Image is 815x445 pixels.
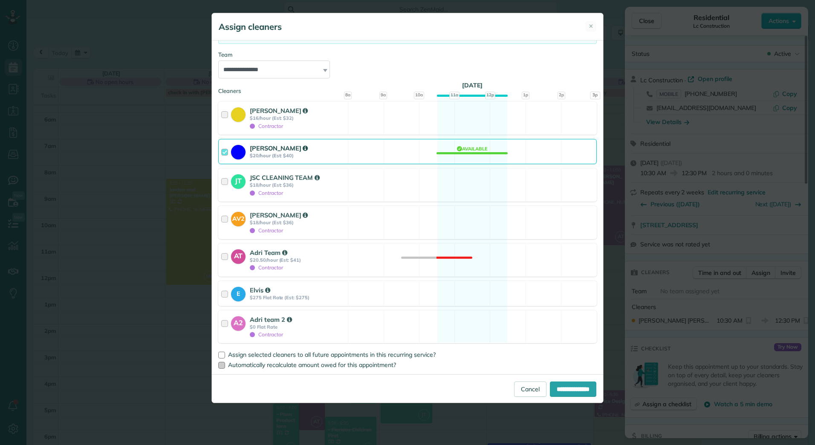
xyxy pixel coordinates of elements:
strong: [PERSON_NAME] [250,107,308,115]
div: Cleaners [218,87,597,90]
span: Contractor [250,227,283,234]
strong: AV2 [231,212,246,223]
span: Contractor [250,331,283,338]
strong: JSC CLEANING TEAM [250,173,320,182]
strong: E [231,287,246,298]
strong: $0 Flat Rate [250,324,345,330]
strong: Elvis [250,286,270,294]
strong: $20.50/hour (Est: $41) [250,257,345,263]
strong: JT [231,174,246,186]
strong: [PERSON_NAME] [250,144,308,152]
strong: $18/hour (Est: $36) [250,182,345,188]
strong: AT [231,249,246,261]
strong: $18/hour (Est: $36) [250,220,345,225]
strong: $16/hour (Est: $32) [250,115,345,121]
strong: $275 Flat Rate (Est: $275) [250,295,345,301]
h5: Assign cleaners [219,21,282,33]
span: Assign selected cleaners to all future appointments in this recurring service? [228,351,436,358]
span: Automatically recalculate amount owed for this appointment? [228,361,396,369]
strong: A2 [231,316,246,328]
strong: Adri team 2 [250,315,292,324]
span: ✕ [589,22,593,30]
div: Team [218,51,597,59]
strong: Adri Team [250,249,287,257]
span: Contractor [250,264,283,271]
span: Contractor [250,190,283,196]
a: Cancel [514,381,546,397]
strong: [PERSON_NAME] [250,211,308,219]
strong: $20/hour (Est: $40) [250,153,345,159]
span: Contractor [250,123,283,129]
